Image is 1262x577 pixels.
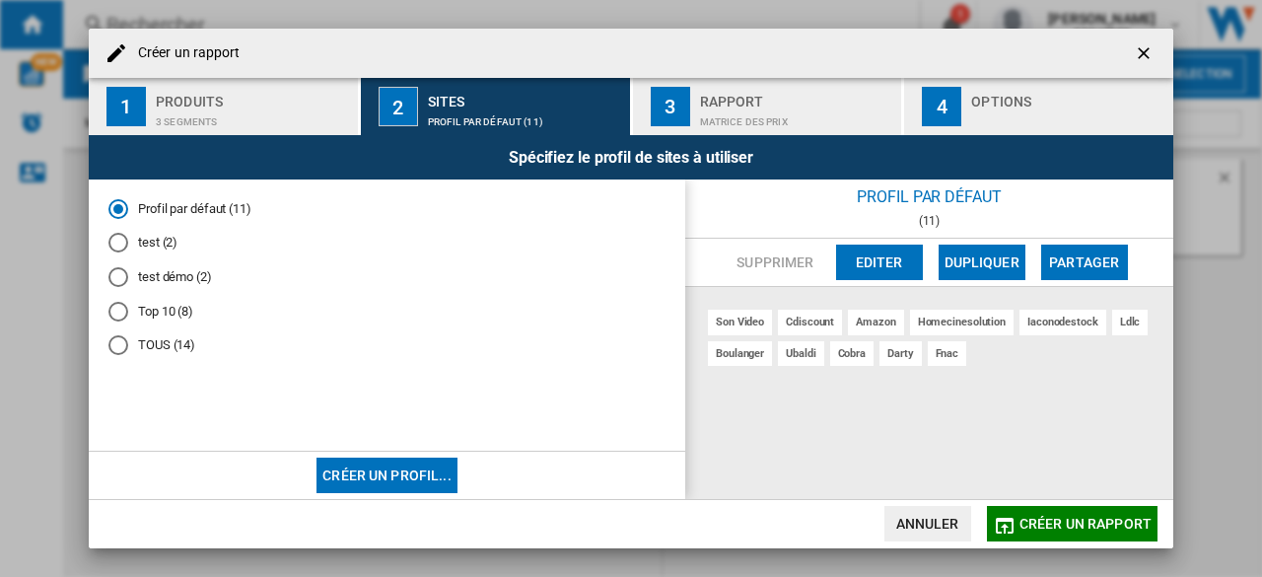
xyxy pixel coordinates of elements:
[156,107,350,127] div: 3 segments
[428,86,622,107] div: Sites
[910,310,1014,334] div: homecinesolution
[89,78,360,135] button: 1 Produits 3 segments
[685,180,1173,214] div: Profil par défaut
[778,310,842,334] div: cdiscount
[106,87,146,126] div: 1
[316,458,457,493] button: Créer un profil...
[156,86,350,107] div: Produits
[379,87,418,126] div: 2
[651,87,690,126] div: 3
[700,86,894,107] div: Rapport
[108,199,666,218] md-radio-button: Profil par défaut (11)
[108,336,666,355] md-radio-button: TOUS (14)
[731,245,819,280] button: Supprimer
[1134,43,1157,67] ng-md-icon: getI18NText('BUTTONS.CLOSE_DIALOG')
[361,78,632,135] button: 2 Sites Profil par défaut (11)
[128,43,241,63] h4: Créer un rapport
[108,234,666,252] md-radio-button: test (2)
[848,310,903,334] div: amazon
[884,506,971,541] button: Annuler
[700,107,894,127] div: Matrice des prix
[708,341,772,366] div: boulanger
[428,107,622,127] div: Profil par défaut (11)
[836,245,923,280] button: Editer
[633,78,904,135] button: 3 Rapport Matrice des prix
[778,341,823,366] div: ubaldi
[987,506,1157,541] button: Créer un rapport
[879,341,922,366] div: darty
[1019,516,1152,532] span: Créer un rapport
[708,310,772,334] div: son video
[89,135,1173,180] div: Spécifiez le profil de sites à utiliser
[1112,310,1149,334] div: ldlc
[830,341,875,366] div: cobra
[685,214,1173,228] div: (11)
[928,341,967,366] div: fnac
[1019,310,1106,334] div: iaconodestock
[939,245,1025,280] button: Dupliquer
[904,78,1173,135] button: 4 Options
[971,86,1165,107] div: Options
[1126,34,1165,73] button: getI18NText('BUTTONS.CLOSE_DIALOG')
[922,87,961,126] div: 4
[108,302,666,321] md-radio-button: Top 10 (8)
[108,268,666,287] md-radio-button: test démo (2)
[1041,245,1128,280] button: Partager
